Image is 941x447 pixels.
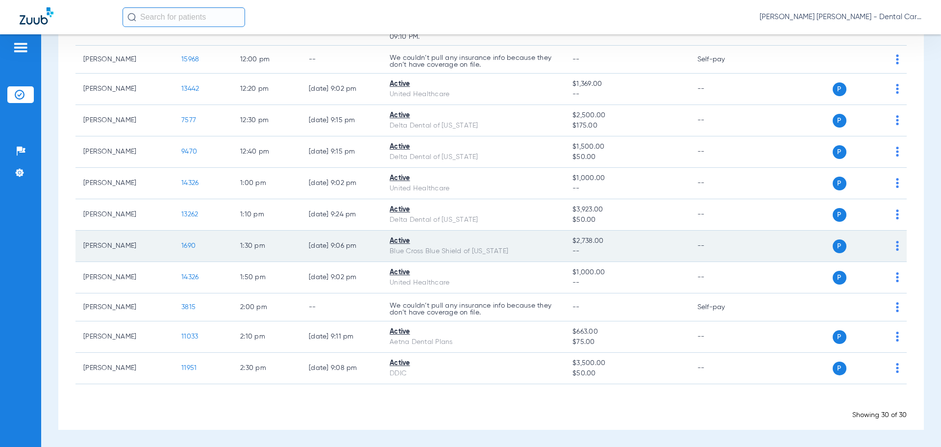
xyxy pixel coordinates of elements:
span: $3,500.00 [572,358,681,368]
div: Active [390,267,557,278]
span: 7577 [181,117,196,124]
span: P [833,271,846,285]
div: Active [390,358,557,368]
span: P [833,362,846,375]
td: [DATE] 9:08 PM [301,353,382,384]
td: -- [690,353,756,384]
td: [DATE] 9:15 PM [301,105,382,136]
img: group-dot-blue.svg [896,241,899,251]
td: [DATE] 9:02 PM [301,168,382,199]
td: 1:10 PM [232,199,301,231]
span: $663.00 [572,327,681,337]
td: 1:50 PM [232,262,301,293]
td: 12:20 PM [232,74,301,105]
td: [PERSON_NAME] [75,105,173,136]
td: 2:10 PM [232,321,301,353]
span: 9470 [181,148,197,155]
td: [PERSON_NAME] [75,46,173,74]
td: [PERSON_NAME] [75,199,173,231]
td: -- [690,105,756,136]
td: -- [690,168,756,199]
span: P [833,82,846,96]
span: Showing 30 of 30 [852,412,907,419]
td: -- [690,321,756,353]
td: Self-pay [690,46,756,74]
div: Active [390,110,557,121]
img: group-dot-blue.svg [896,363,899,373]
td: 1:30 PM [232,231,301,262]
span: -- [572,278,681,288]
img: group-dot-blue.svg [896,54,899,64]
span: [PERSON_NAME] [PERSON_NAME] - Dental Care of [PERSON_NAME] [760,12,921,22]
span: P [833,114,846,128]
div: Active [390,142,557,152]
img: group-dot-blue.svg [896,332,899,342]
span: P [833,177,846,190]
span: $50.00 [572,152,681,162]
div: Delta Dental of [US_STATE] [390,152,557,162]
td: [PERSON_NAME] [75,321,173,353]
td: 2:00 PM [232,293,301,321]
td: 1:00 PM [232,168,301,199]
img: group-dot-blue.svg [896,272,899,282]
span: 15968 [181,56,199,63]
span: P [833,208,846,222]
div: Blue Cross Blue Shield of [US_STATE] [390,246,557,257]
span: P [833,330,846,344]
div: DDIC [390,368,557,379]
div: United Healthcare [390,89,557,100]
td: [DATE] 9:15 PM [301,136,382,168]
td: [PERSON_NAME] [75,136,173,168]
td: -- [301,46,382,74]
div: United Healthcare [390,278,557,288]
td: 2:30 PM [232,353,301,384]
span: -- [572,246,681,257]
span: 11951 [181,365,197,371]
td: [PERSON_NAME] [75,293,173,321]
span: 14326 [181,274,198,281]
td: -- [690,136,756,168]
span: $2,500.00 [572,110,681,121]
span: $50.00 [572,368,681,379]
span: -- [572,56,580,63]
img: group-dot-blue.svg [896,147,899,157]
img: Search Icon [127,13,136,22]
td: -- [301,293,382,321]
span: P [833,145,846,159]
td: -- [690,231,756,262]
span: $2,738.00 [572,236,681,246]
td: [PERSON_NAME] [75,353,173,384]
div: Active [390,79,557,89]
img: hamburger-icon [13,42,28,53]
td: -- [690,262,756,293]
td: [PERSON_NAME] [75,168,173,199]
span: -- [572,89,681,100]
span: $75.00 [572,337,681,347]
div: United Healthcare [390,184,557,194]
div: Aetna Dental Plans [390,337,557,347]
span: -- [572,184,681,194]
td: [PERSON_NAME] [75,74,173,105]
td: Self-pay [690,293,756,321]
td: 12:00 PM [232,46,301,74]
span: 13262 [181,211,198,218]
span: 13442 [181,85,199,92]
td: 12:40 PM [232,136,301,168]
img: Zuub Logo [20,7,53,25]
td: [DATE] 9:11 PM [301,321,382,353]
span: $1,500.00 [572,142,681,152]
span: $1,369.00 [572,79,681,89]
td: [PERSON_NAME] [75,262,173,293]
span: $3,923.00 [572,205,681,215]
div: Delta Dental of [US_STATE] [390,121,557,131]
img: group-dot-blue.svg [896,178,899,188]
div: Active [390,205,557,215]
td: [DATE] 9:24 PM [301,199,382,231]
span: 11033 [181,333,198,340]
span: $50.00 [572,215,681,225]
span: 14326 [181,180,198,186]
div: Delta Dental of [US_STATE] [390,215,557,225]
span: $1,000.00 [572,173,681,184]
img: group-dot-blue.svg [896,84,899,94]
div: Active [390,173,557,184]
